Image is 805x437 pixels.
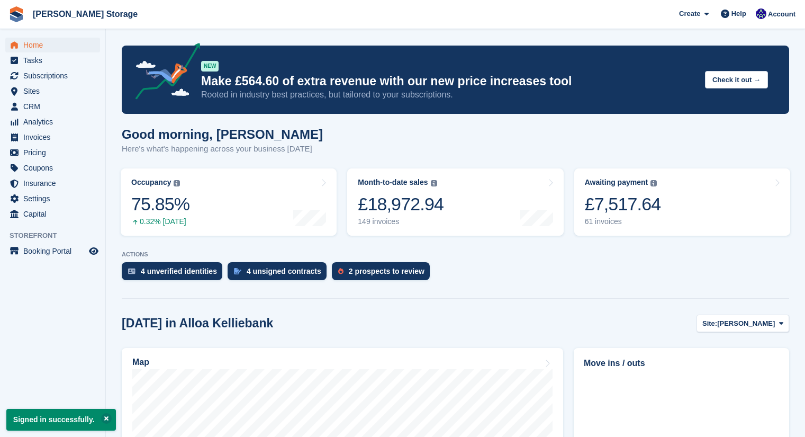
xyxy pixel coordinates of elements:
div: NEW [201,61,219,72]
p: ACTIONS [122,251,789,258]
img: Ross Watt [756,8,766,19]
a: [PERSON_NAME] Storage [29,5,142,23]
div: 61 invoices [585,217,661,226]
button: Site: [PERSON_NAME] [697,315,789,332]
span: Settings [23,191,87,206]
img: stora-icon-8386f47178a22dfd0bd8f6a31ec36ba5ce8667c1dd55bd0f319d3a0aa187defe.svg [8,6,24,22]
a: menu [5,84,100,99]
div: 0.32% [DATE] [131,217,189,226]
span: Storefront [10,230,105,241]
span: Home [23,38,87,52]
p: Rooted in industry best practices, but tailored to your subscriptions. [201,89,697,101]
div: £7,517.64 [585,193,661,215]
span: Capital [23,207,87,221]
span: Account [768,9,795,20]
img: prospect-51fa495bee0391a8d652442698ab0144808aea92771e9ea1ae160a38d050c398.svg [338,268,343,274]
a: menu [5,114,100,129]
a: Month-to-date sales £18,972.94 149 invoices [347,168,563,236]
span: Booking Portal [23,244,87,258]
span: Sites [23,84,87,99]
div: 75.85% [131,193,189,215]
p: Signed in successfully. [6,409,116,431]
span: Pricing [23,145,87,160]
a: menu [5,68,100,83]
a: menu [5,244,100,258]
a: menu [5,99,100,114]
a: menu [5,130,100,145]
span: Site: [702,318,717,329]
div: 149 invoices [358,217,444,226]
img: icon-info-grey-7440780725fd019a000dd9b08b2336e03edf1995a4989e88bcd33f0948082b44.svg [174,180,180,186]
a: menu [5,176,100,191]
a: menu [5,160,100,175]
img: icon-info-grey-7440780725fd019a000dd9b08b2336e03edf1995a4989e88bcd33f0948082b44.svg [431,180,437,186]
h2: Move ins / outs [584,357,779,370]
a: menu [5,191,100,206]
span: Insurance [23,176,87,191]
span: Coupons [23,160,87,175]
h1: Good morning, [PERSON_NAME] [122,127,323,141]
div: 4 unverified identities [141,267,217,275]
a: menu [5,53,100,68]
div: Occupancy [131,178,171,187]
a: Occupancy 75.85% 0.32% [DATE] [121,168,337,236]
button: Check it out → [705,71,768,88]
p: Here's what's happening across your business [DATE] [122,143,323,155]
a: Awaiting payment £7,517.64 61 invoices [574,168,790,236]
a: 2 prospects to review [332,262,435,286]
div: Awaiting payment [585,178,648,187]
img: verify_identity-adf6edd0f0f0b5bbfe63781bf79b02c33cf7c696d77639b501bdc392416b5a36.svg [128,268,135,274]
p: Make £564.60 of extra revenue with our new price increases tool [201,74,697,89]
a: menu [5,145,100,160]
div: 4 unsigned contracts [247,267,321,275]
a: menu [5,38,100,52]
div: Month-to-date sales [358,178,428,187]
img: contract_signature_icon-13c848040528278c33f63329250d36e43548de30e8caae1d1a13099fd9432cc5.svg [234,268,241,274]
span: Tasks [23,53,87,68]
h2: [DATE] in Alloa Kelliebank [122,316,273,331]
a: 4 unsigned contracts [228,262,332,286]
div: 2 prospects to review [349,267,424,275]
a: Preview store [87,245,100,257]
a: menu [5,207,100,221]
img: icon-info-grey-7440780725fd019a000dd9b08b2336e03edf1995a4989e88bcd33f0948082b44.svg [650,180,657,186]
span: Create [679,8,700,19]
span: CRM [23,99,87,114]
a: 4 unverified identities [122,262,228,286]
h2: Map [132,358,149,367]
div: £18,972.94 [358,193,444,215]
span: Analytics [23,114,87,129]
span: Help [731,8,746,19]
span: Subscriptions [23,68,87,83]
span: [PERSON_NAME] [717,318,775,329]
img: price-adjustments-announcement-icon-8257ccfd72463d97f412b2fc003d46551f7dbcb40ab6d574587a9cd5c0d94... [126,43,201,103]
span: Invoices [23,130,87,145]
